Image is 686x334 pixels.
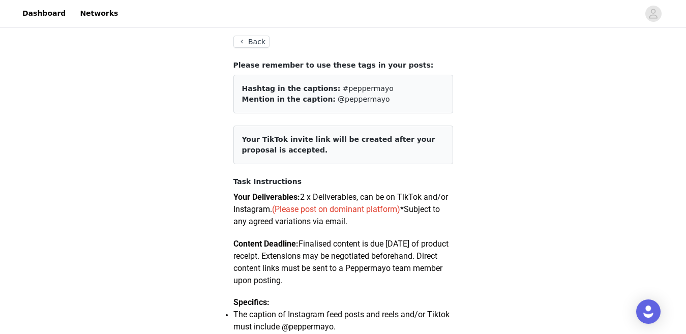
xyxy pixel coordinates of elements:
[648,6,658,22] div: avatar
[233,239,299,249] strong: Content Deadline:
[636,299,661,324] div: Open Intercom Messenger
[233,192,300,202] strong: Your Deliverables:
[233,297,270,307] strong: Specifics:
[233,36,270,48] button: Back
[338,95,390,103] span: @peppermayo
[233,310,450,331] span: The caption of Instagram feed posts and reels and/or Tiktok must include @peppermayo.
[343,84,394,93] span: #peppermayo
[272,204,400,214] span: (Please post on dominant platform)
[16,2,72,25] a: Dashboard
[242,95,336,103] span: Mention in the caption:
[242,135,435,154] span: Your TikTok invite link will be created after your proposal is accepted.
[233,239,449,285] span: Finalised content is due [DATE] of product receipt. Extensions may be negotiated beforehand. Dire...
[233,60,453,71] h4: Please remember to use these tags in your posts:
[242,84,341,93] span: Hashtag in the captions:
[233,176,453,187] h4: Task Instructions
[74,2,124,25] a: Networks
[233,192,448,226] span: 2 x Deliverables, can be on TikTok and/or Instagram. *Subject to any agreed variations via email.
